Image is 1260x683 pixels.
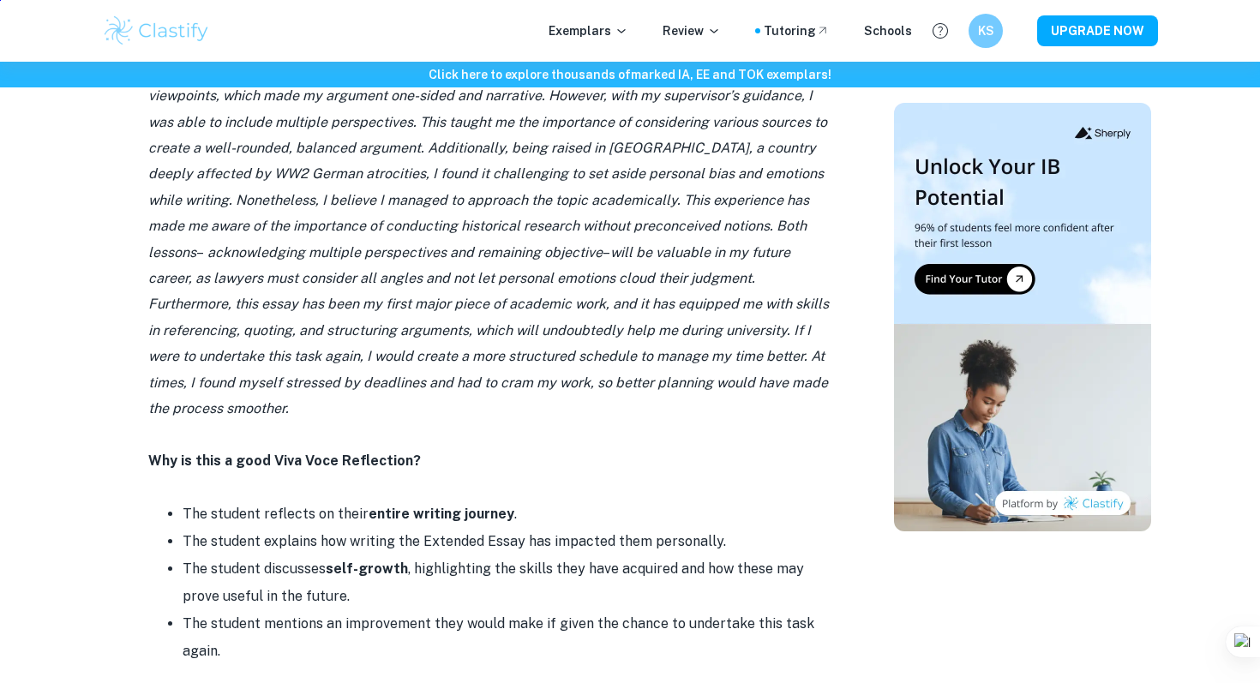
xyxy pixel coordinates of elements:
[764,21,830,40] a: Tutoring
[148,31,834,422] p: – –
[102,14,211,48] img: Clastify logo
[369,506,514,522] strong: entire writing journey
[183,500,834,528] li: The student reflects on their .
[549,21,628,40] p: Exemplars
[148,244,829,416] i: will be valuable in my future career, as lawyers must consider all angles and not let personal em...
[926,16,955,45] button: Help and Feedback
[148,35,834,260] i: Overall, my EE journey was an exciting experience that allowed me to deepen my knowledge on a top...
[864,21,912,40] a: Schools
[976,21,996,40] h6: KS
[207,244,603,261] i: acknowledging multiple perspectives and remaining objective
[326,560,408,577] strong: self-growth
[148,452,421,469] strong: Why is this a good Viva Voce Reflection?
[3,65,1257,84] h6: Click here to explore thousands of marked IA, EE and TOK exemplars !
[183,528,834,555] li: The student explains how writing the Extended Essay has impacted them personally.
[969,14,1003,48] button: KS
[183,610,834,665] li: The student mentions an improvement they would make if given the chance to undertake this task ag...
[663,21,721,40] p: Review
[183,555,834,610] li: The student discusses , highlighting the skills they have acquired and how these may prove useful...
[1037,15,1158,46] button: UPGRADE NOW
[894,103,1151,531] img: Thumbnail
